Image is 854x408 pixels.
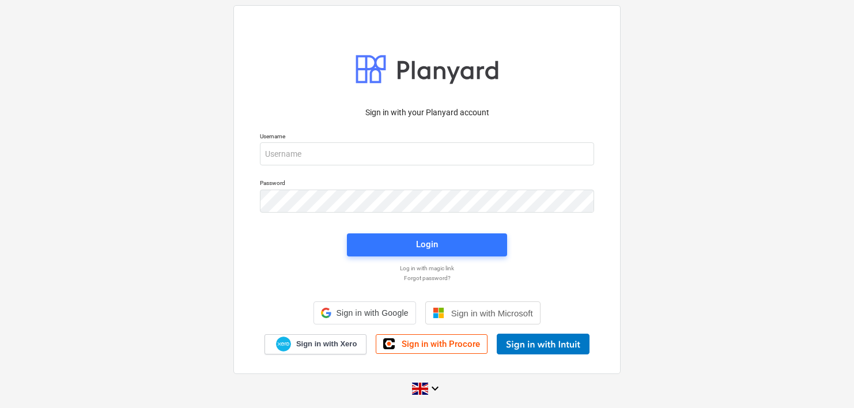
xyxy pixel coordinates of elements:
[416,237,438,252] div: Login
[260,179,594,189] p: Password
[376,334,488,354] a: Sign in with Procore
[347,233,507,256] button: Login
[260,107,594,119] p: Sign in with your Planyard account
[260,133,594,142] p: Username
[313,301,415,324] div: Sign in with Google
[433,307,444,319] img: Microsoft logo
[296,339,357,349] span: Sign in with Xero
[428,381,442,395] i: keyboard_arrow_down
[254,274,600,282] a: Forgot password?
[254,265,600,272] a: Log in with magic link
[402,339,480,349] span: Sign in with Procore
[260,142,594,165] input: Username
[264,334,367,354] a: Sign in with Xero
[336,308,408,318] span: Sign in with Google
[451,308,533,318] span: Sign in with Microsoft
[276,337,291,352] img: Xero logo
